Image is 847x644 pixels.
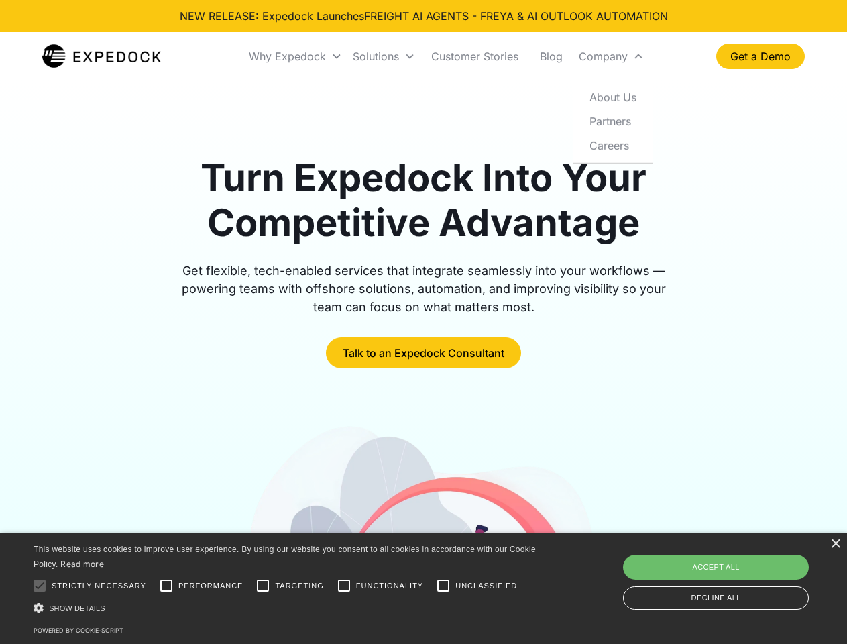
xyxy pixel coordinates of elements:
[34,601,541,615] div: Show details
[716,44,805,69] a: Get a Demo
[52,580,146,592] span: Strictly necessary
[579,50,628,63] div: Company
[249,50,326,63] div: Why Expedock
[455,580,517,592] span: Unclassified
[624,499,847,644] iframe: Chat Widget
[356,580,423,592] span: Functionality
[353,50,399,63] div: Solutions
[178,580,243,592] span: Performance
[180,8,668,24] div: NEW RELEASE: Expedock Launches
[49,604,105,612] span: Show details
[420,34,529,79] a: Customer Stories
[573,34,649,79] div: Company
[42,43,161,70] img: Expedock Logo
[243,34,347,79] div: Why Expedock
[364,9,668,23] a: FREIGHT AI AGENTS - FREYA & AI OUTLOOK AUTOMATION
[529,34,573,79] a: Blog
[579,133,647,157] a: Careers
[34,545,536,570] span: This website uses cookies to improve user experience. By using our website you consent to all coo...
[579,109,647,133] a: Partners
[579,85,647,109] a: About Us
[347,34,420,79] div: Solutions
[573,79,653,163] nav: Company
[34,627,123,634] a: Powered by cookie-script
[60,559,104,569] a: Read more
[42,43,161,70] a: home
[275,580,323,592] span: Targeting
